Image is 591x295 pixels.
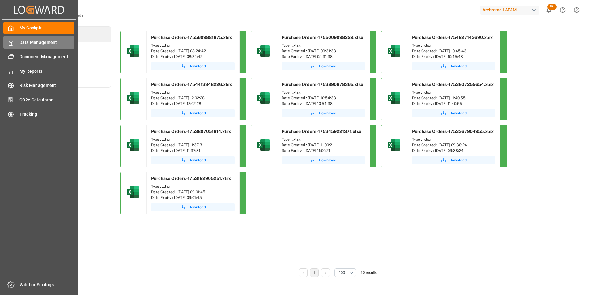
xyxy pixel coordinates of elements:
[19,97,75,103] span: CO2e Calculator
[189,204,206,210] span: Download
[412,35,493,40] span: Purchase Orders-1754927143690.xlsx
[3,108,74,120] a: Tracking
[151,62,235,70] button: Download
[412,82,494,87] span: Purchase Orders-1753807255654.xlsx
[480,6,539,15] div: Archroma LATAM
[151,109,235,117] button: Download
[412,156,495,164] button: Download
[412,109,495,117] button: Download
[386,44,401,58] img: microsoft-excel-2019--v1.png
[189,63,206,69] span: Download
[282,35,363,40] span: Purchase Orders-1755009098229.xlsx
[386,91,401,105] img: microsoft-excel-2019--v1.png
[19,53,75,60] span: Document Management
[151,54,235,59] div: Date Expiry : [DATE] 08:24:42
[412,48,495,54] div: Date Created : [DATE] 10:45:43
[319,157,336,163] span: Download
[282,148,365,153] div: Date Expiry : [DATE] 11:00:21
[282,95,365,101] div: Date Created : [DATE] 10:54:38
[321,268,330,277] li: Next Page
[3,22,74,34] a: My Cockpit
[151,189,235,195] div: Date Created : [DATE] 09:01:45
[151,195,235,200] div: Date Expiry : [DATE] 09:01:45
[151,184,235,189] div: Type : .xlsx
[3,36,74,48] a: Data Management
[282,142,365,148] div: Date Created : [DATE] 11:00:21
[3,79,74,92] a: Risk Management
[19,25,75,31] span: My Cockpit
[412,95,495,101] div: Date Created : [DATE] 11:40:55
[151,203,235,211] button: Download
[334,268,356,277] button: open menu
[3,51,74,63] a: Document Management
[3,65,74,77] a: My Reports
[319,110,336,116] span: Download
[412,129,494,134] span: Purchase Orders-1753367904955.xlsx
[412,54,495,59] div: Date Expiry : [DATE] 10:45:43
[282,90,365,95] div: Type : .xlsx
[151,95,235,101] div: Date Created : [DATE] 12:02:28
[339,270,345,276] span: 100
[19,111,75,118] span: Tracking
[151,48,235,54] div: Date Created : [DATE] 08:24:42
[556,3,570,17] button: Help Center
[449,63,467,69] span: Download
[547,4,557,10] span: 99+
[125,138,140,152] img: microsoft-excel-2019--v1.png
[282,54,365,59] div: Date Expiry : [DATE] 09:31:38
[412,90,495,95] div: Type : .xlsx
[449,157,467,163] span: Download
[299,268,308,277] li: Previous Page
[19,39,75,46] span: Data Management
[151,101,235,106] div: Date Expiry : [DATE] 12:02:28
[151,129,231,134] span: Purchase Orders-1753807051814.xlsx
[319,63,336,69] span: Download
[282,156,365,164] button: Download
[151,156,235,164] button: Download
[256,44,271,58] img: microsoft-excel-2019--v1.png
[412,43,495,48] div: Type : .xlsx
[3,94,74,106] a: CO2e Calculator
[189,157,206,163] span: Download
[151,142,235,148] div: Date Created : [DATE] 11:37:31
[151,148,235,153] div: Date Expiry : [DATE] 11:37:31
[189,110,206,116] span: Download
[282,129,361,134] span: Purchase Orders-1753459221371.xlsx
[151,82,232,87] span: Purchase Orders-1754413348226.xlsx
[256,91,271,105] img: microsoft-excel-2019--v1.png
[151,137,235,142] div: Type : .xlsx
[256,138,271,152] img: microsoft-excel-2019--v1.png
[282,101,365,106] div: Date Expiry : [DATE] 10:54:38
[151,90,235,95] div: Type : .xlsx
[480,4,542,16] button: Archroma LATAM
[151,43,235,48] div: Type : .xlsx
[20,282,75,288] span: Sidebar Settings
[125,91,140,105] img: microsoft-excel-2019--v1.png
[412,62,495,70] button: Download
[19,68,75,75] span: My Reports
[282,109,365,117] button: Download
[412,148,495,153] div: Date Expiry : [DATE] 09:38:24
[125,44,140,58] img: microsoft-excel-2019--v1.png
[125,185,140,199] img: microsoft-excel-2019--v1.png
[449,110,467,116] span: Download
[361,271,377,275] span: 10 results
[282,82,363,87] span: Purchase Orders-1753890878365.xlsx
[282,62,365,70] button: Download
[151,35,232,40] span: Purchase Orders-1755609881875.xlsx
[412,101,495,106] div: Date Expiry : [DATE] 11:40:55
[412,142,495,148] div: Date Created : [DATE] 09:38:24
[282,137,365,142] div: Type : .xlsx
[151,176,231,181] span: Purchase Orders-1753192905251.xlsx
[386,138,401,152] img: microsoft-excel-2019--v1.png
[542,3,556,17] button: show 100 new notifications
